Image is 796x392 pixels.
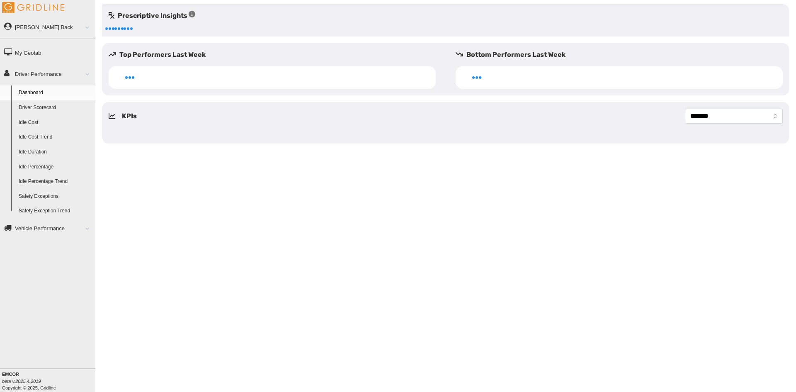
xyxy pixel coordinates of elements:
[2,372,19,377] b: EMCOR
[15,204,95,219] a: Safety Exception Trend
[109,50,442,60] h5: Top Performers Last Week
[2,2,64,13] img: Gridline
[109,11,195,21] h5: Prescriptive Insights
[15,115,95,130] a: Idle Cost
[456,50,789,60] h5: Bottom Performers Last Week
[2,379,41,384] i: beta v.2025.4.2019
[2,371,95,391] div: Copyright © 2025, Gridline
[122,111,137,121] h5: KPIs
[15,100,95,115] a: Driver Scorecard
[15,130,95,145] a: Idle Cost Trend
[15,145,95,160] a: Idle Duration
[15,85,95,100] a: Dashboard
[15,189,95,204] a: Safety Exceptions
[15,174,95,189] a: Idle Percentage Trend
[15,160,95,175] a: Idle Percentage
